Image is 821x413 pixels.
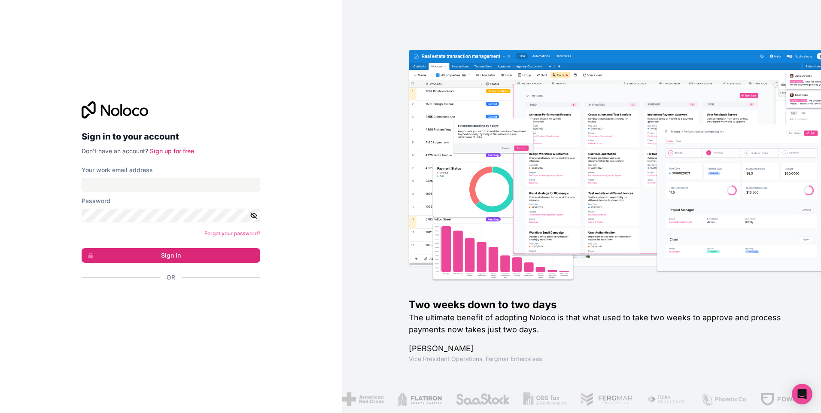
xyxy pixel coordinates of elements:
[397,392,442,406] img: /assets/flatiron-C8eUkumj.png
[342,392,383,406] img: /assets/american-red-cross-BAupjrZR.png
[82,147,148,155] span: Don't have an account?
[647,392,687,406] img: /assets/fiera-fwj2N5v4.png
[82,166,153,174] label: Your work email address
[409,312,794,336] h2: The ultimate benefit of adopting Noloco is that what used to take two weeks to approve and proces...
[204,230,260,237] a: Forgot your password?
[167,273,175,282] span: Or
[82,178,260,191] input: Email address
[409,343,794,355] h1: [PERSON_NAME]
[409,355,794,363] h1: Vice President Operations , Fergmar Enterprises
[82,129,260,144] h2: Sign in to your account
[82,197,110,205] label: Password
[409,298,794,312] h1: Two weeks down to two days
[523,392,567,406] img: /assets/gbstax-C-GtDUiK.png
[700,392,747,406] img: /assets/phoenix-BREaitsQ.png
[581,392,633,406] img: /assets/fergmar-CudnrXN5.png
[456,392,510,406] img: /assets/saastock-C6Zbiodz.png
[82,209,260,222] input: Password
[77,291,258,310] iframe: Botón Iniciar sesión con Google
[82,248,260,263] button: Sign in
[150,147,194,155] a: Sign up for free
[792,384,812,404] div: Open Intercom Messenger
[760,392,811,406] img: /assets/fdworks-Bi04fVtw.png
